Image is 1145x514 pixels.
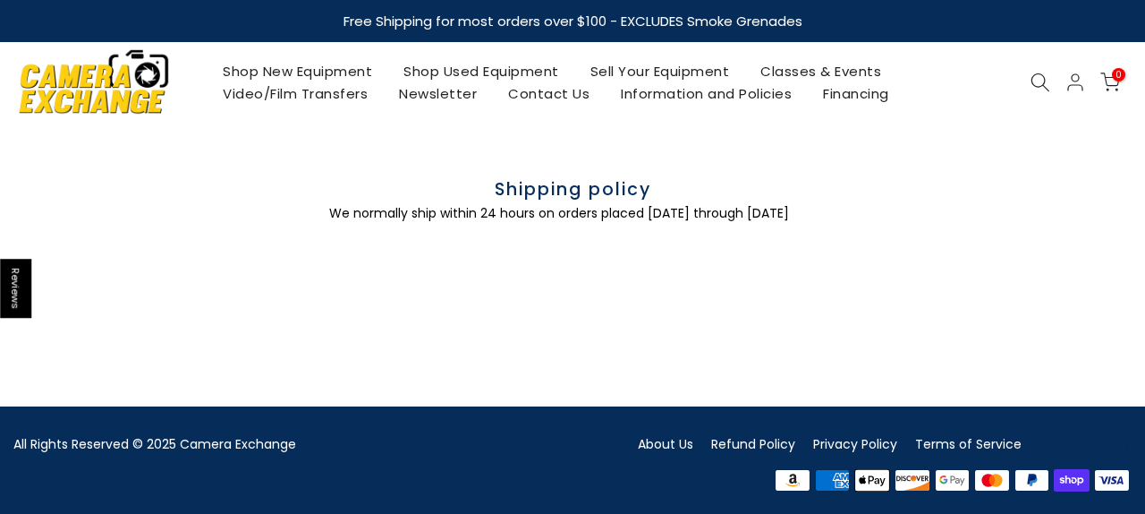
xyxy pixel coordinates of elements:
[893,467,933,493] img: discover
[329,176,817,202] h1: Shipping policy
[1052,467,1092,493] img: shopify pay
[1091,467,1132,493] img: visa
[208,82,384,105] a: Video/Film Transfers
[13,433,559,456] div: All Rights Reserved © 2025 Camera Exchange
[932,467,972,493] img: google pay
[606,82,808,105] a: Information and Policies
[852,467,893,493] img: apple pay
[638,435,693,453] a: About Us
[773,467,813,493] img: amazon payments
[972,467,1013,493] img: master
[1012,467,1052,493] img: paypal
[1100,73,1120,92] a: 0
[812,467,852,493] img: american express
[384,82,493,105] a: Newsletter
[808,82,905,105] a: Financing
[813,435,897,453] a: Privacy Policy
[1112,68,1125,81] span: 0
[745,60,897,82] a: Classes & Events
[343,12,802,30] strong: Free Shipping for most orders over $100 - EXCLUDES Smoke Grenades
[711,435,795,453] a: Refund Policy
[574,60,745,82] a: Sell Your Equipment
[1039,435,1132,453] a: Shipping Policy
[493,82,606,105] a: Contact Us
[388,60,575,82] a: Shop Used Equipment
[329,202,817,225] div: We normally ship within 24 hours on orders placed [DATE] through [DATE]
[915,435,1022,453] a: Terms of Service
[208,60,388,82] a: Shop New Equipment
